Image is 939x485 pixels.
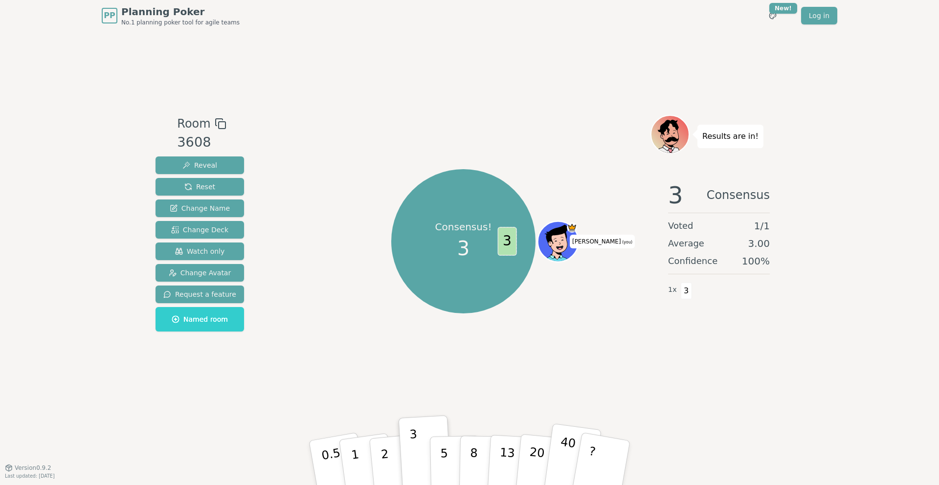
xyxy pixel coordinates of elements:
[156,264,244,282] button: Change Avatar
[156,307,244,331] button: Named room
[801,7,837,24] a: Log in
[570,235,635,248] span: Click to change your name
[104,10,115,22] span: PP
[170,203,230,213] span: Change Name
[156,221,244,239] button: Change Deck
[171,225,228,235] span: Change Deck
[668,285,677,295] span: 1 x
[567,222,577,233] span: prathik is the host
[769,3,797,14] div: New!
[668,254,717,268] span: Confidence
[177,132,226,153] div: 3608
[621,240,633,244] span: (you)
[409,427,420,481] p: 3
[742,254,770,268] span: 100 %
[5,464,51,472] button: Version0.9.2
[15,464,51,472] span: Version 0.9.2
[156,178,244,196] button: Reset
[121,5,240,19] span: Planning Poker
[102,5,240,26] a: PPPlanning PokerNo.1 planning poker tool for agile teams
[457,234,469,263] span: 3
[707,183,770,207] span: Consensus
[184,182,215,192] span: Reset
[156,156,244,174] button: Reveal
[764,7,782,24] button: New!
[156,199,244,217] button: Change Name
[497,227,516,256] span: 3
[702,130,759,143] p: Results are in!
[539,222,577,261] button: Click to change your avatar
[175,246,225,256] span: Watch only
[681,283,692,299] span: 3
[182,160,217,170] span: Reveal
[754,219,770,233] span: 1 / 1
[5,473,55,479] span: Last updated: [DATE]
[172,314,228,324] span: Named room
[748,237,770,250] span: 3.00
[434,220,492,234] p: Consensus!
[156,242,244,260] button: Watch only
[668,237,704,250] span: Average
[169,268,231,278] span: Change Avatar
[156,286,244,303] button: Request a feature
[668,183,683,207] span: 3
[121,19,240,26] span: No.1 planning poker tool for agile teams
[177,115,210,132] span: Room
[668,219,693,233] span: Voted
[163,289,236,299] span: Request a feature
